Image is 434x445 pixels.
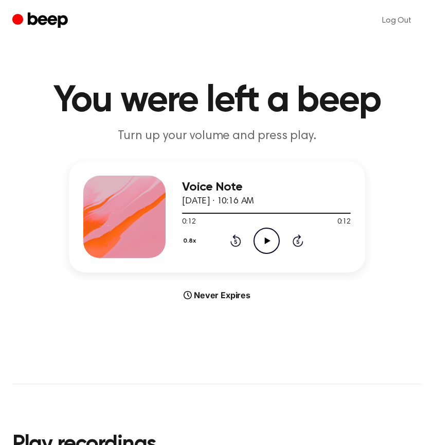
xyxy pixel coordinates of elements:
span: [DATE] · 10:16 AM [182,197,254,206]
h1: You were left a beep [12,82,422,119]
span: 0:12 [337,217,351,228]
a: Log Out [372,8,422,33]
p: Turn up your volume and press play. [20,128,414,145]
h3: Voice Note [182,180,351,194]
span: 0:12 [182,217,195,228]
div: Never Expires [69,289,365,301]
button: 0.8x [182,232,200,250]
a: Beep [12,11,70,31]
